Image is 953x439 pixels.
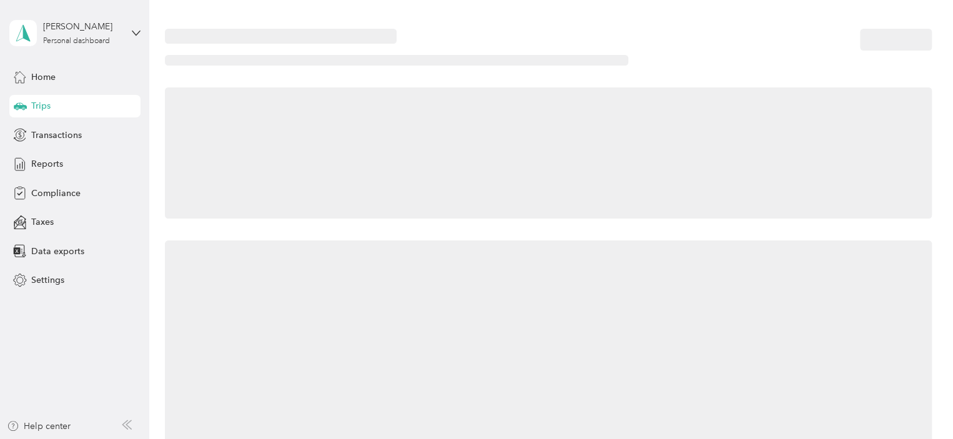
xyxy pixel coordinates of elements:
span: Transactions [31,129,82,142]
div: Personal dashboard [43,37,110,45]
span: Settings [31,274,64,287]
span: Reports [31,157,63,170]
span: Taxes [31,215,54,229]
span: Data exports [31,245,84,258]
button: Help center [7,420,71,433]
span: Compliance [31,187,81,200]
span: Trips [31,99,51,112]
div: [PERSON_NAME] [43,20,121,33]
iframe: Everlance-gr Chat Button Frame [883,369,953,439]
span: Home [31,71,56,84]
